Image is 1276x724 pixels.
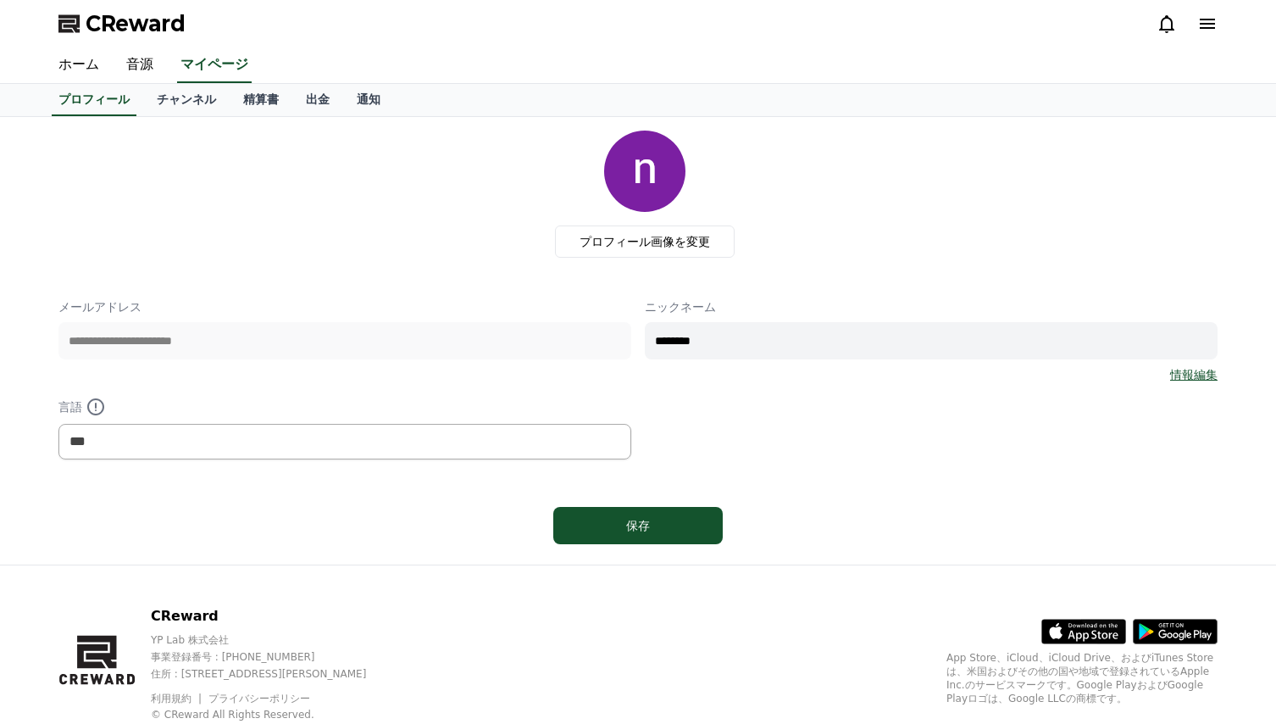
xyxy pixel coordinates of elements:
[292,84,343,116] a: 出金
[208,693,310,705] a: プライバシーポリシー
[151,606,396,627] p: CReward
[553,507,723,544] button: 保存
[645,298,1218,315] p: ニックネーム
[587,517,689,534] div: 保存
[58,298,631,315] p: メールアドレス
[151,650,396,664] p: 事業登録番号 : [PHONE_NUMBER]
[151,693,204,705] a: 利用規約
[604,131,685,212] img: profile_image
[151,633,396,647] p: YP Lab 株式会社
[58,397,631,417] p: 言語
[143,84,230,116] a: チャンネル
[230,84,292,116] a: 精算書
[151,708,396,721] p: © CReward All Rights Reserved.
[946,651,1218,705] p: App Store、iCloud、iCloud Drive、およびiTunes Storeは、米国およびその他の国や地域で登録されているApple Inc.のサービスマークです。Google P...
[555,226,735,258] label: プロフィール画像を変更
[177,47,252,83] a: マイページ
[151,667,396,681] p: 住所 : [STREET_ADDRESS][PERSON_NAME]
[343,84,394,116] a: 通知
[113,47,167,83] a: 音源
[1170,366,1218,383] a: 情報編集
[86,10,186,37] span: CReward
[58,10,186,37] a: CReward
[45,47,113,83] a: ホーム
[52,84,136,116] a: プロフィール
